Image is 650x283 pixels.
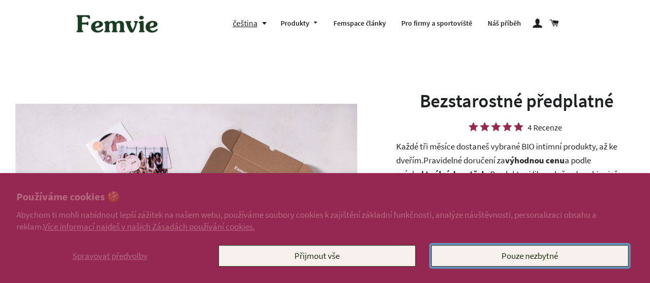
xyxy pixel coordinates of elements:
h2: Používáme cookies 🍪 [16,190,634,204]
img: Femvie [71,8,163,40]
a: Femspace články [326,10,394,37]
span: Spravovat předvolby [72,250,147,261]
h1: Bezstarostné předplatné [396,88,637,114]
span: . [486,168,488,180]
button: čeština [232,16,272,30]
div: 4 Recenze [528,124,562,131]
a: Produkty [272,10,326,37]
button: Spravovat předvolby [16,245,203,267]
button: Přijmout vše [218,245,416,267]
b: výhodnou cenu [505,155,564,166]
a: Pro firmy a sportoviště [394,10,480,37]
a: Více informací najdeš v našich Zásadách používání cookies. [43,221,255,232]
button: Pouze nezbytné [431,245,628,267]
span: Pravidelné doručení za [423,155,505,166]
b: aktuálních potřeb [416,168,486,180]
p: Každé tři měsíce dostaneš vybrané BIO intimní produkty, až ke dveřím. Produkty si libovolně nakom... [396,140,637,221]
p: Abychom ti mohli nabídnout lepší zážitek na našem webu, používáme soubory cookies k zajištění zák... [16,209,634,232]
a: Náš příběh [480,10,529,37]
